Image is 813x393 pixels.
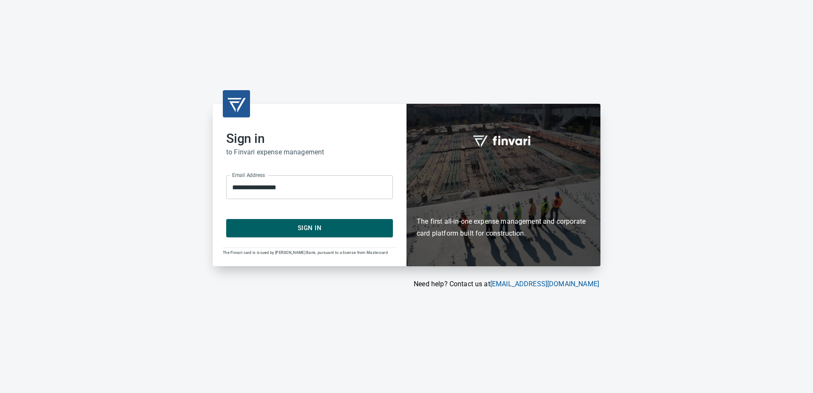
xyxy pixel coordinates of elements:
p: Need help? Contact us at [213,279,599,289]
button: Sign In [226,219,393,237]
img: fullword_logo_white.png [472,131,535,150]
img: transparent_logo.png [226,94,247,114]
span: The Finvari card is issued by [PERSON_NAME] Bank, pursuant to a license from Mastercard [223,251,388,255]
div: Finvari [406,104,600,266]
a: [EMAIL_ADDRESS][DOMAIN_NAME] [490,280,599,288]
h6: The first all-in-one expense management and corporate card platform built for construction. [417,166,590,239]
h6: to Finvari expense management [226,146,393,158]
h2: Sign in [226,131,393,146]
span: Sign In [236,222,384,234]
